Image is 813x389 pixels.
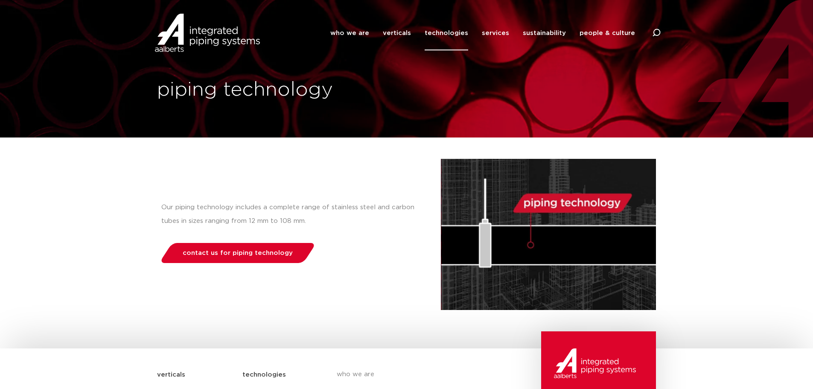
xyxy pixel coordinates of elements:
a: who we are [330,16,369,50]
a: verticals [383,16,411,50]
h5: verticals [157,368,185,382]
a: people & culture [580,16,635,50]
a: contact us for piping technology [159,243,316,263]
nav: Menu [330,16,635,50]
a: sustainability [523,16,566,50]
span: contact us for piping technology [183,250,293,256]
h5: technologies [242,368,286,382]
a: services [482,16,509,50]
h1: piping technology [157,76,402,104]
a: who we are [337,364,493,385]
a: technologies [425,16,468,50]
p: Our piping technology includes a complete range of stainless steel and carbon tubes in sizes rang... [161,201,424,228]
